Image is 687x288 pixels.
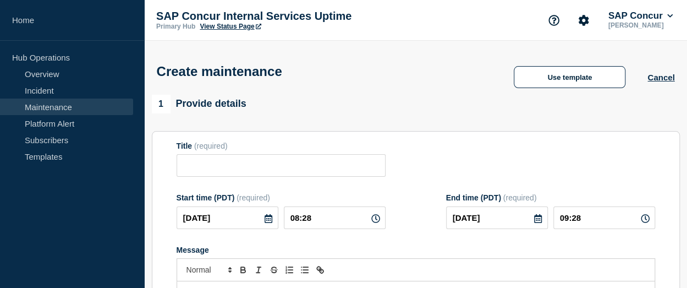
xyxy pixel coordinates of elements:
[572,9,595,32] button: Account settings
[237,193,270,202] span: (required)
[152,95,171,113] span: 1
[177,246,655,254] div: Message
[152,95,246,113] div: Provide details
[297,263,312,276] button: Toggle bulleted list
[177,193,386,202] div: Start time (PDT)
[235,263,251,276] button: Toggle bold text
[182,263,235,276] span: Font size
[157,64,282,79] h1: Create maintenance
[514,66,625,88] button: Use template
[606,21,675,29] p: [PERSON_NAME]
[284,207,386,229] input: HH:MM
[647,73,674,82] button: Cancel
[177,142,386,150] div: Title
[177,207,278,229] input: YYYY-MM-DD
[542,9,565,32] button: Support
[156,10,376,23] p: SAP Concur Internal Services Uptime
[446,193,655,202] div: End time (PDT)
[194,142,228,150] span: (required)
[606,10,675,21] button: SAP Concur
[446,207,548,229] input: YYYY-MM-DD
[503,193,537,202] span: (required)
[266,263,282,276] button: Toggle strikethrough text
[200,23,261,30] a: View Status Page
[251,263,266,276] button: Toggle italic text
[156,23,195,30] p: Primary Hub
[282,263,297,276] button: Toggle ordered list
[312,263,328,276] button: Toggle link
[177,154,386,177] input: Title
[553,207,655,229] input: HH:MM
